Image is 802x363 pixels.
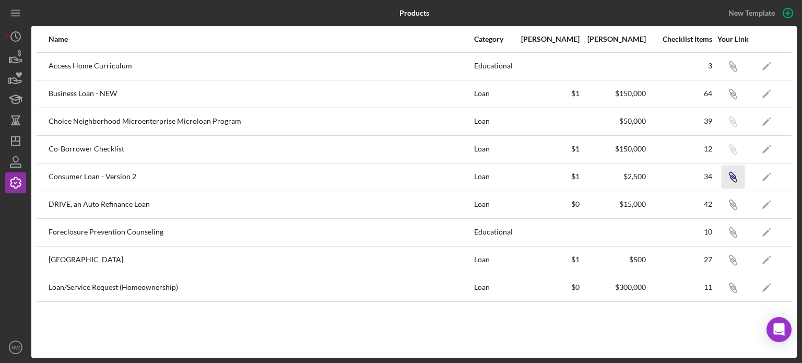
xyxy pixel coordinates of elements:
div: $1 [514,255,580,264]
div: 3 [647,62,712,70]
div: Educational [474,53,513,79]
div: $1 [514,89,580,98]
div: 27 [647,255,712,264]
div: Loan [474,247,513,273]
div: Open Intercom Messenger [766,317,792,342]
div: Access Home Curriculum [49,53,473,79]
text: NW [11,345,20,350]
div: Loan [474,192,513,218]
div: 39 [647,117,712,125]
div: Category [474,35,513,43]
div: $15,000 [581,200,646,208]
div: $1 [514,172,580,181]
b: Products [399,9,429,17]
div: New Template [728,5,775,21]
div: Loan [474,164,513,190]
div: Foreclosure Prevention Counseling [49,219,473,245]
div: $2,500 [581,172,646,181]
div: $150,000 [581,145,646,153]
div: $50,000 [581,117,646,125]
div: $0 [514,283,580,291]
div: DRIVE, an Auto Refinance Loan [49,192,473,218]
div: 12 [647,145,712,153]
div: Your Link [713,35,752,43]
div: [PERSON_NAME] [581,35,646,43]
div: $300,000 [581,283,646,291]
div: $150,000 [581,89,646,98]
div: Consumer Loan - Version 2 [49,164,473,190]
div: 10 [647,228,712,236]
div: 42 [647,200,712,208]
div: Loan [474,275,513,301]
div: [PERSON_NAME] [514,35,580,43]
div: Business Loan - NEW [49,81,473,107]
div: Loan [474,136,513,162]
div: [GEOGRAPHIC_DATA] [49,247,473,273]
div: Loan [474,109,513,135]
div: Loan/Service Request (Homeownership) [49,275,473,301]
div: $500 [581,255,646,264]
div: $0 [514,200,580,208]
div: 64 [647,89,712,98]
div: Checklist Items [647,35,712,43]
div: $1 [514,145,580,153]
div: Educational [474,219,513,245]
div: Co-Borrower Checklist [49,136,473,162]
div: 11 [647,283,712,291]
div: 34 [647,172,712,181]
div: Choice Neighborhood Microenterprise Microloan Program [49,109,473,135]
button: NW [5,337,26,358]
div: Loan [474,81,513,107]
div: Name [49,35,473,43]
button: New Template [722,5,797,21]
